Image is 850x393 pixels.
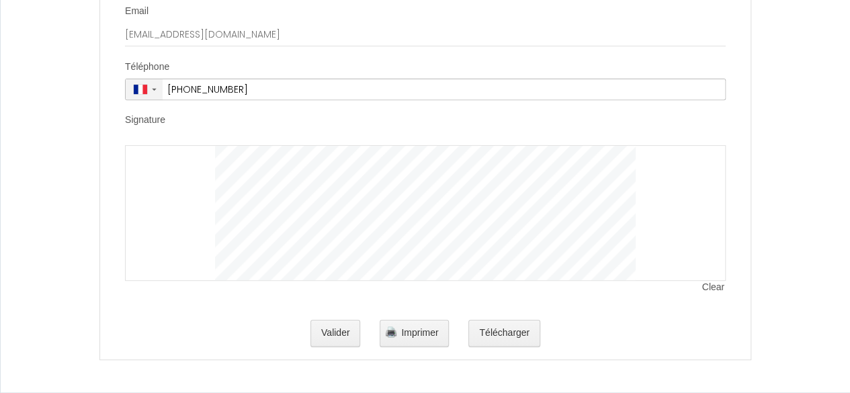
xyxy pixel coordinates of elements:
[468,320,540,347] button: Télécharger
[125,114,165,127] label: Signature
[125,5,148,18] label: Email
[151,87,158,92] span: ▼
[386,326,396,337] img: printer.png
[310,320,361,347] button: Valider
[401,327,438,338] span: Imprimer
[163,79,725,99] input: +33 6 12 34 56 78
[125,60,169,74] label: Téléphone
[702,281,726,294] span: Clear
[380,320,449,347] button: Imprimer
